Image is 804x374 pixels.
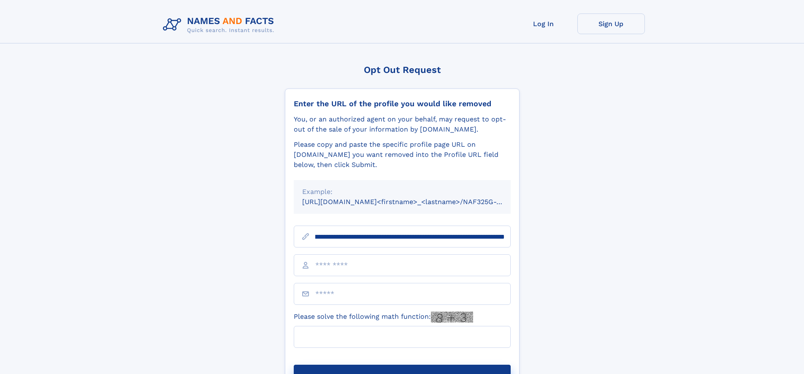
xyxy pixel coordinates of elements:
[294,114,511,135] div: You, or an authorized agent on your behalf, may request to opt-out of the sale of your informatio...
[294,312,473,323] label: Please solve the following math function:
[510,13,577,34] a: Log In
[294,99,511,108] div: Enter the URL of the profile you would like removed
[302,187,502,197] div: Example:
[302,198,527,206] small: [URL][DOMAIN_NAME]<firstname>_<lastname>/NAF325G-xxxxxxxx
[294,140,511,170] div: Please copy and paste the specific profile page URL on [DOMAIN_NAME] you want removed into the Pr...
[285,65,520,75] div: Opt Out Request
[160,13,281,36] img: Logo Names and Facts
[577,13,645,34] a: Sign Up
